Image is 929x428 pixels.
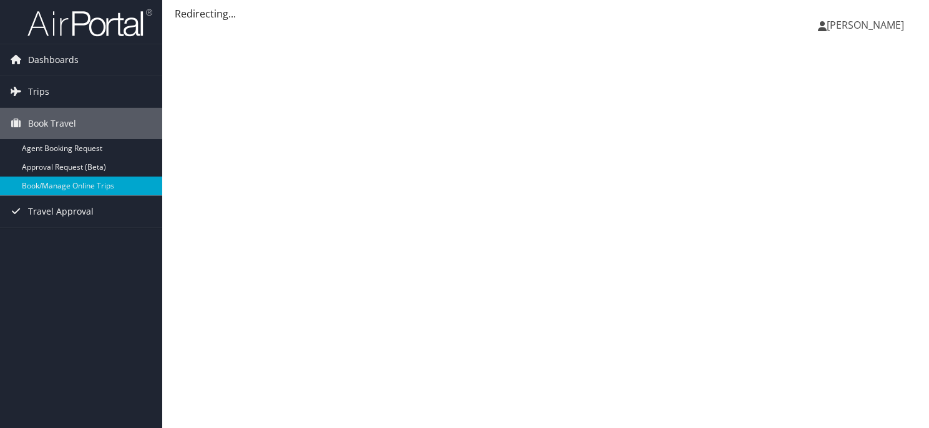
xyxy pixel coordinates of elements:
[28,108,76,139] span: Book Travel
[175,6,917,21] div: Redirecting...
[28,44,79,75] span: Dashboards
[827,18,904,32] span: [PERSON_NAME]
[27,8,152,37] img: airportal-logo.png
[28,76,49,107] span: Trips
[818,6,917,44] a: [PERSON_NAME]
[28,196,94,227] span: Travel Approval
